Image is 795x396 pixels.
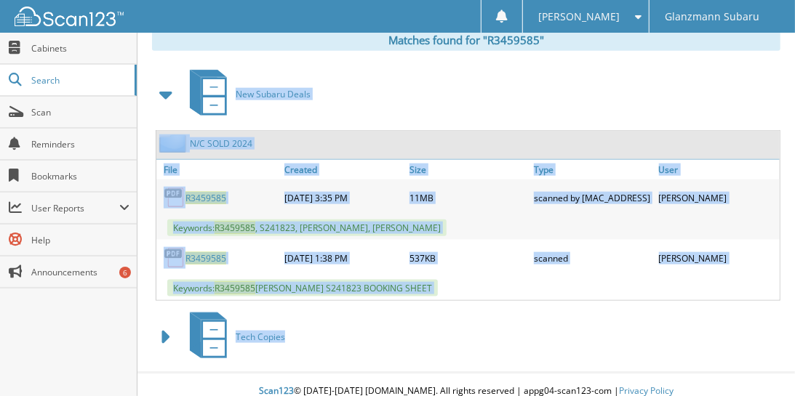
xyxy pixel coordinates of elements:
img: folder2.png [159,134,190,153]
span: Bookmarks [31,170,129,182]
iframe: Chat Widget [722,326,795,396]
span: Reminders [31,138,129,150]
div: Matches found for "R3459585" [152,29,780,51]
a: New Subaru Deals [181,65,311,123]
img: PDF.png [164,247,185,269]
img: PDF.png [164,187,185,209]
span: Search [31,74,127,86]
span: Announcements [31,266,129,278]
a: Tech Copies [181,308,285,365]
a: File [156,160,281,179]
div: [DATE] 1:38 PM [281,243,405,272]
a: Created [281,160,405,179]
span: New Subaru Deals [236,88,311,100]
span: Keywords: , S241823, [PERSON_NAME], [PERSON_NAME] [167,219,447,236]
div: 6 [119,267,131,278]
span: R3459585 [215,282,255,294]
div: [PERSON_NAME] [655,183,780,212]
span: Tech Copies [236,331,285,343]
span: Scan [31,106,129,118]
span: Keywords: [PERSON_NAME] S241823 BOOKING SHEET [167,280,438,296]
a: N/C SOLD 2024 [190,137,252,150]
span: Glanzmann Subaru [665,12,759,21]
div: scanned [530,243,655,272]
span: Help [31,234,129,246]
div: 537KB [406,243,530,272]
a: Type [530,160,655,179]
div: [PERSON_NAME] [655,243,780,272]
div: scanned by [MAC_ADDRESS] [530,183,655,212]
img: scan123-logo-white.svg [15,7,124,26]
span: Cabinets [31,42,129,54]
a: R3459585 [185,252,226,264]
a: Size [406,160,530,179]
div: [DATE] 3:35 PM [281,183,405,212]
a: User [655,160,780,179]
a: R3459585 [185,192,226,204]
span: R3459585 [215,222,255,234]
span: User Reports [31,202,119,214]
div: 11MB [406,183,530,212]
span: [PERSON_NAME] [538,12,620,21]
